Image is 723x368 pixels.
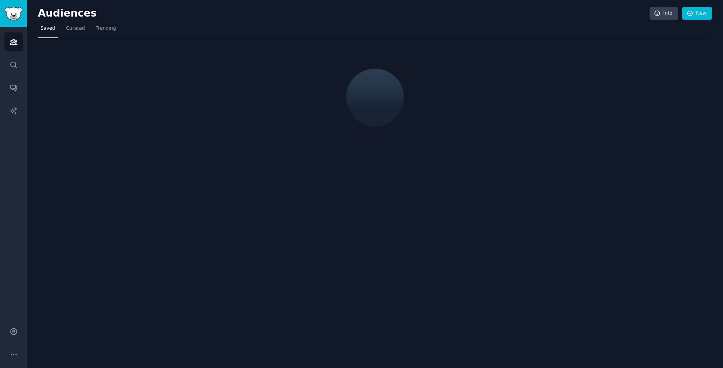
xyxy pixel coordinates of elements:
[93,22,119,38] a: Trending
[63,22,88,38] a: Curated
[41,25,55,32] span: Saved
[96,25,116,32] span: Trending
[66,25,85,32] span: Curated
[38,22,58,38] a: Saved
[38,7,650,20] h2: Audiences
[682,7,712,20] a: New
[650,7,678,20] a: Info
[5,7,22,20] img: GummySearch logo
